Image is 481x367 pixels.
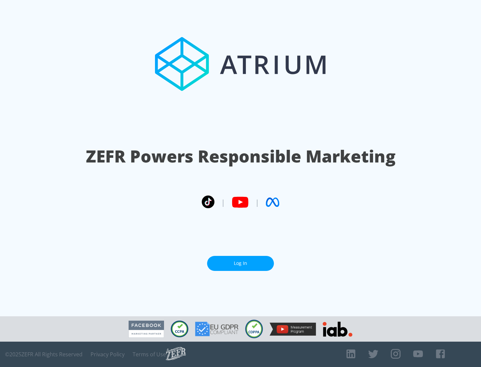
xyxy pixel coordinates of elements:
a: Privacy Policy [91,351,125,358]
img: YouTube Measurement Program [270,323,316,336]
img: COPPA Compliant [245,320,263,338]
h1: ZEFR Powers Responsible Marketing [86,145,395,168]
a: Log In [207,256,274,271]
img: Facebook Marketing Partner [129,321,164,338]
span: | [255,197,259,207]
span: © 2025 ZEFR All Rights Reserved [5,351,83,358]
img: GDPR Compliant [195,322,238,336]
img: CCPA Compliant [171,321,188,337]
span: | [221,197,225,207]
a: Terms of Use [133,351,166,358]
img: IAB [323,322,352,337]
